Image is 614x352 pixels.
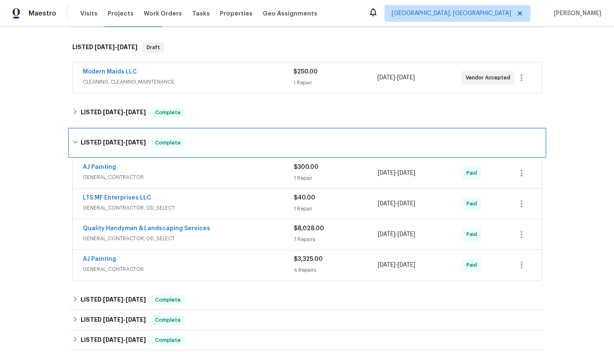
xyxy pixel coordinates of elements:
span: - [377,74,415,82]
span: Complete [152,296,184,304]
span: Paid [466,169,480,177]
span: - [103,139,146,145]
span: [DATE] [95,44,115,50]
span: - [95,44,137,50]
span: [DATE] [378,170,395,176]
span: Paid [466,200,480,208]
span: $250.00 [293,69,318,75]
h6: LISTED [81,335,146,345]
span: [DATE] [398,201,415,207]
span: [DATE] [103,139,123,145]
span: Paid [466,230,480,239]
h6: LISTED [81,138,146,148]
h6: LISTED [81,315,146,325]
span: [DATE] [378,262,395,268]
span: Work Orders [144,9,182,18]
span: GENERAL_CONTRACTOR [83,173,294,181]
span: Vendor Accepted [466,74,514,82]
span: - [103,109,146,115]
span: [DATE] [397,75,415,81]
span: - [378,200,415,208]
span: Properties [220,9,253,18]
span: Complete [152,139,184,147]
div: LISTED [DATE]-[DATE]Complete [70,290,545,310]
div: LISTED [DATE]-[DATE]Complete [70,102,545,123]
span: [DATE] [126,337,146,343]
span: Visits [80,9,98,18]
span: [DATE] [398,262,415,268]
span: [DATE] [126,139,146,145]
span: GENERAL_CONTRACTOR [83,265,294,273]
span: Complete [152,316,184,324]
div: 1 Repair [294,205,378,213]
span: [DATE] [377,75,395,81]
span: - [378,169,415,177]
span: [DATE] [126,109,146,115]
span: CLEANING, CLEANING_MAINTENANCE [83,78,293,86]
span: - [378,230,415,239]
span: Complete [152,108,184,117]
span: $40.00 [294,195,315,201]
span: $8,028.00 [294,226,324,231]
span: - [103,297,146,302]
div: LISTED [DATE]-[DATE]Complete [70,129,545,156]
h6: LISTED [81,295,146,305]
span: [DATE] [103,317,123,323]
h6: LISTED [81,108,146,118]
span: Complete [152,336,184,344]
div: 1 Repair [294,174,378,182]
div: LISTED [DATE]-[DATE]Complete [70,330,545,350]
span: [DATE] [103,337,123,343]
div: 1 Repair [293,79,377,87]
span: Maestro [29,9,56,18]
h6: LISTED [72,42,137,53]
span: - [378,261,415,269]
span: GENERAL_CONTRACTOR, OD_SELECT [83,204,294,212]
span: GENERAL_CONTRACTOR, OD_SELECT [83,234,294,243]
span: Draft [143,43,163,52]
span: Geo Assignments [263,9,317,18]
span: [PERSON_NAME] [551,9,601,18]
span: [DATE] [398,170,415,176]
a: AJ Painting [83,256,116,262]
div: 4 Repairs [294,266,378,274]
span: Paid [466,261,480,269]
a: LTS MF Enterprises LLC [83,195,151,201]
div: LISTED [DATE]-[DATE]Draft [70,34,545,61]
span: [DATE] [378,231,395,237]
div: LISTED [DATE]-[DATE]Complete [70,310,545,330]
span: [DATE] [378,201,395,207]
span: [DATE] [117,44,137,50]
span: [DATE] [103,297,123,302]
span: [DATE] [126,297,146,302]
a: Quality Handyman & Landscaping Services [83,226,210,231]
div: 7 Repairs [294,235,378,244]
span: Projects [108,9,134,18]
a: AJ Painting [83,164,116,170]
span: [GEOGRAPHIC_DATA], [GEOGRAPHIC_DATA] [392,9,511,18]
span: - [103,317,146,323]
span: $3,325.00 [294,256,323,262]
span: [DATE] [398,231,415,237]
span: Tasks [192,11,210,16]
span: [DATE] [126,317,146,323]
span: [DATE] [103,109,123,115]
span: $300.00 [294,164,319,170]
a: Modern Maids LLC [83,69,137,75]
span: - [103,337,146,343]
